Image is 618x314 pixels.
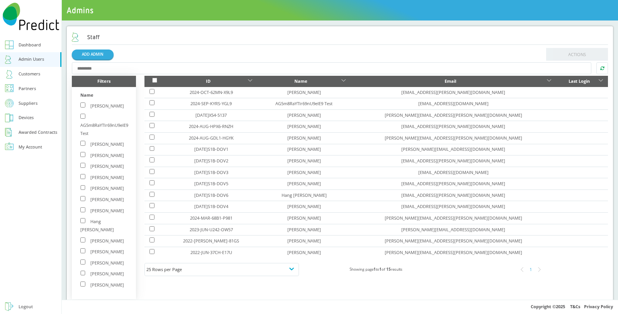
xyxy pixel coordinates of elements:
a: [PERSON_NAME] [287,89,321,95]
input: [PERSON_NAME] [80,248,85,253]
a: [EMAIL_ADDRESS][DOMAIN_NAME] [418,101,489,106]
a: [PERSON_NAME] [287,146,321,152]
a: [EMAIL_ADDRESS][DOMAIN_NAME] [418,169,489,175]
div: Name [262,77,340,85]
div: 25 Rows per Page [146,266,297,274]
a: [DATE]S1B-DOV5 [194,181,228,186]
label: [PERSON_NAME] [80,238,124,244]
a: [PERSON_NAME][EMAIL_ADDRESS][DOMAIN_NAME] [401,227,505,232]
label: AG5m8RaYTlr69nU9eIE9 Test [80,114,128,136]
label: [PERSON_NAME] [80,282,124,288]
div: Copyright © 2025 [62,300,618,314]
a: 2023-JUN-U242-OW57 [190,227,233,232]
label: [PERSON_NAME] [80,141,124,147]
input: [PERSON_NAME] [80,141,85,146]
a: [DATE]S1B-DOV4 [194,203,228,209]
div: 1 [526,265,535,274]
a: [PERSON_NAME] [287,249,321,255]
label: [PERSON_NAME] [80,152,124,158]
div: Devices [19,114,34,122]
input: [PERSON_NAME] [80,259,85,265]
a: 2024-OCT-62MN-X9L9 [190,89,233,95]
a: 2024-SEP-KYRS-YGL9 [190,101,232,106]
div: Partners [19,85,36,93]
label: [PERSON_NAME] [80,185,124,191]
a: [EMAIL_ADDRESS][PERSON_NAME][DOMAIN_NAME] [401,89,505,95]
label: [PERSON_NAME] [80,163,124,169]
h2: Staff [72,32,100,42]
a: [PERSON_NAME][EMAIL_ADDRESS][PERSON_NAME][DOMAIN_NAME] [385,249,522,255]
a: [DATE]S1B-DOV6 [194,192,228,198]
div: Dashboard [19,41,41,49]
div: Email [356,77,545,85]
input: [PERSON_NAME] [80,271,85,276]
a: [EMAIL_ADDRESS][PERSON_NAME][DOMAIN_NAME] [401,158,505,164]
a: 2022-[PERSON_NAME]-81GS [183,238,239,244]
a: [DATE]S1B-DOV3 [194,169,228,175]
label: [PERSON_NAME] [80,196,124,202]
b: 15 [386,267,391,272]
b: 1 [379,267,382,272]
a: [PERSON_NAME] [287,181,321,186]
img: Predict Mobile [3,3,59,30]
a: Privacy Policy [584,304,613,309]
input: [PERSON_NAME] [80,282,85,287]
div: ID [170,77,246,85]
a: [PERSON_NAME][EMAIL_ADDRESS][PERSON_NAME][DOMAIN_NAME] [385,112,522,118]
label: [PERSON_NAME] [80,174,124,180]
a: [DATE]S1B-DOV2 [194,158,228,164]
a: 2024-AUG-HPX6-RNZH [189,123,233,129]
a: [PERSON_NAME] [287,112,321,118]
input: [PERSON_NAME] [80,163,85,168]
a: [PERSON_NAME][EMAIL_ADDRESS][PERSON_NAME][DOMAIN_NAME] [385,215,522,221]
a: Hang [PERSON_NAME] [282,192,327,198]
a: [EMAIL_ADDRESS][PERSON_NAME][DOMAIN_NAME] [401,123,505,129]
div: Filters [72,76,136,87]
label: [PERSON_NAME] [80,103,124,109]
a: [PERSON_NAME] [287,169,321,175]
input: [PERSON_NAME] [80,185,85,190]
div: Logout [19,303,33,311]
a: 2024-MAR-68B1-P981 [190,215,233,221]
a: [PERSON_NAME] [287,215,321,221]
a: [DATE]S1B-DOV1 [194,146,228,152]
div: Suppliers [19,99,37,108]
a: ADD ADMIN [72,49,114,59]
a: [PERSON_NAME] [287,227,321,232]
a: [EMAIL_ADDRESS][PERSON_NAME][DOMAIN_NAME] [401,203,505,209]
label: [PERSON_NAME] [80,249,124,254]
a: [EMAIL_ADDRESS][PERSON_NAME][DOMAIN_NAME] [401,192,505,198]
a: [PERSON_NAME] [287,123,321,129]
a: [PERSON_NAME][EMAIL_ADDRESS][PERSON_NAME][DOMAIN_NAME] [385,238,522,244]
label: [PERSON_NAME] [80,271,124,276]
input: [PERSON_NAME] [80,207,85,212]
input: Hang [PERSON_NAME] [80,218,85,223]
div: Name [80,91,127,102]
input: [PERSON_NAME] [80,196,85,201]
label: [PERSON_NAME] [80,208,124,213]
a: [PERSON_NAME] [287,158,321,164]
a: [EMAIL_ADDRESS][PERSON_NAME][DOMAIN_NAME] [401,181,505,186]
a: [PERSON_NAME] [287,135,321,141]
div: Customers [19,70,40,78]
a: [PERSON_NAME] [287,203,321,209]
input: [PERSON_NAME] [80,102,85,108]
label: Hang [PERSON_NAME] [80,218,114,232]
b: 1 [374,267,376,272]
a: T&Cs [570,304,580,309]
a: [PERSON_NAME] [287,238,321,244]
input: [PERSON_NAME] [80,174,85,179]
input: [PERSON_NAME] [80,237,85,242]
div: Showing page to of results [299,266,453,274]
div: My Account [19,143,42,151]
a: [PERSON_NAME][EMAIL_ADDRESS][DOMAIN_NAME] [401,146,505,152]
a: AG5m8RaYTlr69nU9eIE9 Test [275,101,333,106]
a: 2024-AUG-GDL1-HGYK [189,135,234,141]
div: Admin Users [19,55,44,63]
a: 2022-JUN-37CH-E17U [190,249,232,255]
a: [DATE]X54-5137 [195,112,227,118]
div: Awarded Contracts [19,128,57,137]
div: Last Login [561,77,597,85]
label: [PERSON_NAME] [80,260,124,266]
input: [PERSON_NAME] [80,152,85,157]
